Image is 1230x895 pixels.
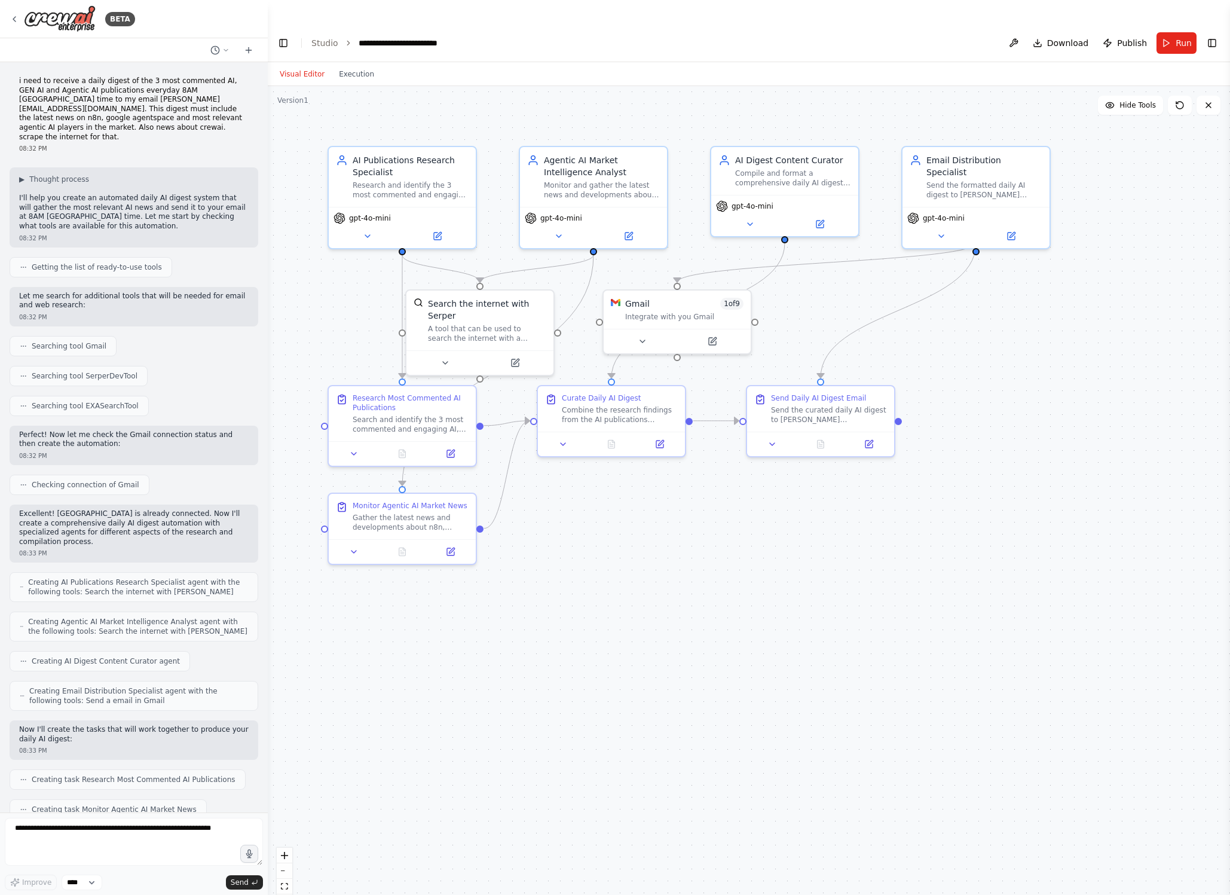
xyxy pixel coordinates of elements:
span: Creating AI Digest Content Curator agent [32,656,180,666]
button: Run [1156,32,1197,54]
button: Open in side panel [430,447,471,461]
button: Execution [332,67,381,81]
span: gpt-4o-mini [923,213,965,223]
button: Download [1028,32,1094,54]
div: Monitor and gather the latest news and developments about n8n, Google AgentSpace, CrewAI, and oth... [544,181,660,200]
button: Hide left sidebar [275,35,292,51]
span: Number of enabled actions [720,298,743,310]
p: i need to receive a daily digest of the 3 most commented AI, GEN AI and Agentic AI publications e... [19,77,249,142]
span: Searching tool Gmail [32,341,106,351]
g: Edge from 2b56c3c1-700c-4b7b-a885-2d12f2c58fe5 to f0e6f477-dc5b-421a-a713-6cc800cff1d7 [396,255,599,485]
button: No output available [586,437,637,451]
div: Research Most Commented AI PublicationsSearch and identify the 3 most commented and engaging AI, ... [328,385,477,467]
div: AI Publications Research SpecialistResearch and identify the 3 most commented and engaging public... [328,146,477,249]
span: Thought process [29,175,89,184]
button: Open in side panel [848,437,889,451]
button: Open in side panel [430,545,471,559]
span: Checking connection of Gmail [32,480,139,490]
div: 08:32 PM [19,451,249,460]
button: Open in side panel [481,356,549,370]
div: Search the internet with Serper [428,298,546,322]
div: 08:32 PM [19,144,249,153]
span: Hide Tools [1119,100,1156,110]
span: Creating task Monitor Agentic AI Market News [32,805,197,814]
button: Open in side panel [639,437,680,451]
span: Creating AI Publications Research Specialist agent with the following tools: Search the internet ... [28,578,248,597]
div: Send the formatted daily AI digest to [PERSON_NAME][EMAIL_ADDRESS][DOMAIN_NAME] with professional... [926,181,1042,200]
nav: breadcrumb [311,37,437,49]
button: Open in side panel [403,229,471,243]
span: Searching tool EXASearchTool [32,401,139,411]
g: Edge from 525fa7bc-6df0-47a2-9cf7-9f4eac13dade to d74b522f-2ed9-41d1-8614-87b6d575f847 [605,243,791,378]
span: gpt-4o-mini [732,201,773,211]
button: No output available [377,545,428,559]
a: Studio [311,38,338,48]
button: ▶Thought process [19,175,89,184]
img: Gmail [611,298,620,307]
div: Monitor Agentic AI Market NewsGather the latest news and developments about n8n, Google AgentSpac... [328,493,477,565]
button: Open in side panel [786,217,853,231]
div: 08:33 PM [19,549,249,558]
span: Creating Email Distribution Specialist agent with the following tools: Send a email in Gmail [29,686,248,705]
button: zoom in [277,848,292,863]
div: Research Most Commented AI Publications [353,393,469,413]
div: Compile and format a comprehensive daily AI digest email that combines the most engaging AI publi... [735,169,851,188]
span: Improve [22,878,51,887]
g: Edge from a7346f5f-7304-4ce4-9978-0ababb2c5028 to d74b522f-2ed9-41d1-8614-87b6d575f847 [484,415,530,432]
span: Run [1176,37,1192,49]
span: Download [1047,37,1089,49]
button: fit view [277,879,292,894]
span: Creating task Research Most Commented AI Publications [32,775,235,784]
div: BETA [105,12,135,26]
div: A tool that can be used to search the internet with a search_query. Supports different search typ... [428,324,546,343]
div: AI Digest Content Curator [735,154,851,166]
g: Edge from 53e8e397-e925-4213-8935-e858db3fbb46 to 494e289e-c3be-40f9-ac3c-c7098cea787c [396,255,486,282]
p: Now I'll create the tasks that will work together to produce your daily AI digest: [19,725,249,744]
p: I'll help you create an automated daily AI digest system that will gather the most relevant AI ne... [19,194,249,231]
button: Send [226,875,263,890]
button: Publish [1098,32,1152,54]
g: Edge from 53e8e397-e925-4213-8935-e858db3fbb46 to a7346f5f-7304-4ce4-9978-0ababb2c5028 [396,255,408,378]
g: Edge from 2b56c3c1-700c-4b7b-a885-2d12f2c58fe5 to 494e289e-c3be-40f9-ac3c-c7098cea787c [474,255,599,282]
button: Click to speak your automation idea [240,845,258,863]
div: Gather the latest news and developments about n8n, Google AgentSpace, [PERSON_NAME], and other ma... [353,513,469,532]
div: Send the curated daily AI digest to [PERSON_NAME][EMAIL_ADDRESS][DOMAIN_NAME] using Gmail. Use an... [771,405,887,424]
div: Send Daily AI Digest Email [771,393,866,403]
div: Monitor Agentic AI Market News [353,501,467,511]
div: GmailGmail1of9Integrate with you Gmail [602,289,752,355]
span: ▶ [19,175,25,184]
div: Send Daily AI Digest EmailSend the curated daily AI digest to [PERSON_NAME][EMAIL_ADDRESS][DOMAIN... [746,385,895,457]
p: Let me search for additional tools that will be needed for email and web research: [19,292,249,310]
div: Curate Daily AI DigestCombine the research findings from the AI publications specialist and marke... [537,385,686,457]
button: Improve [5,875,57,890]
span: Publish [1117,37,1147,49]
button: zoom out [277,863,292,879]
span: Searching tool SerperDevTool [32,371,137,381]
p: Perfect! Now let me check the Gmail connection status and then create the automation: [19,430,249,449]
span: Creating Agentic AI Market Intelligence Analyst agent with the following tools: Search the intern... [28,617,248,636]
div: SerperDevToolSearch the internet with SerperA tool that can be used to search the internet with a... [405,289,555,376]
div: 08:32 PM [19,234,249,243]
div: Agentic AI Market Intelligence Analyst [544,154,660,178]
div: Curate Daily AI Digest [562,393,641,403]
g: Edge from f0e6f477-dc5b-421a-a713-6cc800cff1d7 to d74b522f-2ed9-41d1-8614-87b6d575f847 [484,415,530,534]
span: Send [231,878,249,887]
div: Integrate with you Gmail [625,312,743,322]
button: Visual Editor [273,67,332,81]
button: Open in side panel [977,229,1045,243]
div: Search and identify the 3 most commented and engaging AI, Generative AI, and Agentic AI publicati... [353,415,469,434]
div: Combine the research findings from the AI publications specialist and market intelligence analyst... [562,405,678,424]
img: Logo [24,5,96,32]
div: AI Publications Research Specialist [353,154,469,178]
button: Start a new chat [239,43,258,57]
img: SerperDevTool [414,298,423,307]
p: Excellent! [GEOGRAPHIC_DATA] is already connected. Now I'll create a comprehensive daily AI diges... [19,509,249,546]
div: Version 1 [277,96,308,105]
div: Email Distribution SpecialistSend the formatted daily AI digest to [PERSON_NAME][EMAIL_ADDRESS][D... [901,146,1051,249]
button: Hide Tools [1098,96,1163,115]
div: Research and identify the 3 most commented and engaging publications in AI, Generative AI, and Ag... [353,181,469,200]
button: No output available [377,447,428,461]
div: Email Distribution Specialist [926,154,1042,178]
div: AI Digest Content CuratorCompile and format a comprehensive daily AI digest email that combines t... [710,146,859,237]
span: Getting the list of ready-to-use tools [32,262,162,272]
